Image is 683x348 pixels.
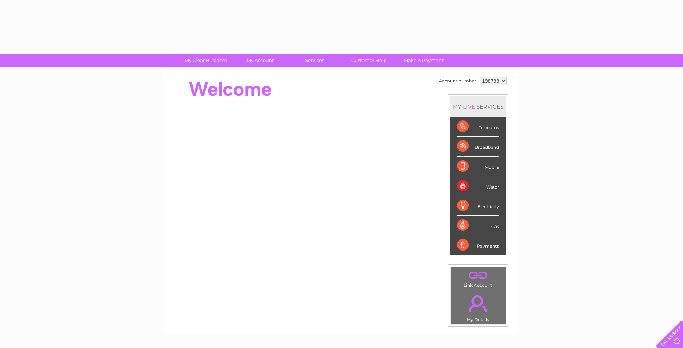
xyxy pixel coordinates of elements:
a: My Account [231,54,290,67]
div: Water [457,176,499,196]
div: Broadband [457,137,499,156]
div: Mobile [457,157,499,176]
a: . [452,291,504,316]
td: My Details [450,289,506,324]
td: Account number [437,75,478,87]
div: Telecoms [457,117,499,137]
td: Link Account [450,267,506,290]
a: Services [285,54,344,67]
div: LIVE [461,103,476,110]
a: . [452,269,504,282]
a: Make A Payment [394,54,453,67]
a: My Clear Business [176,54,235,67]
a: Customer Help [340,54,399,67]
div: Payments [457,235,499,255]
div: MY SERVICES [450,96,506,117]
div: Gas [457,216,499,235]
div: Electricity [457,196,499,216]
